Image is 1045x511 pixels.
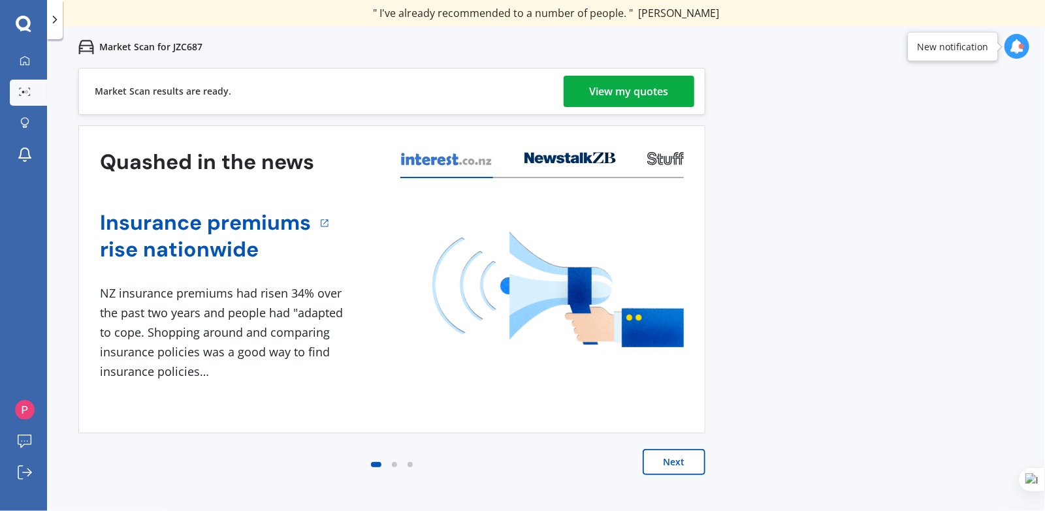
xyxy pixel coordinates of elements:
[15,400,35,420] img: ACg8ocLUgK0NE8dDQdTqZBX11v1lB9FVPIBCqixAH9Te1TLrySc36w=s96-c
[564,76,694,107] a: View my quotes
[99,40,202,54] p: Market Scan for JZC687
[590,76,669,107] div: View my quotes
[100,149,314,176] h3: Quashed in the news
[643,449,705,475] button: Next
[95,69,231,114] div: Market Scan results are ready.
[100,209,311,236] a: Insurance premiums
[100,236,311,263] a: rise nationwide
[78,39,94,55] img: car.f15378c7a67c060ca3f3.svg
[917,40,988,53] div: New notification
[432,232,684,347] img: media image
[100,284,348,381] div: NZ insurance premiums had risen 34% over the past two years and people had "adapted to cope. Shop...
